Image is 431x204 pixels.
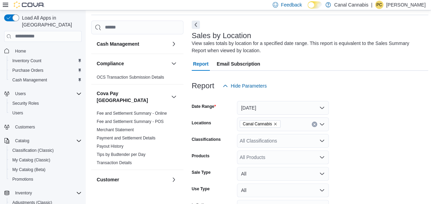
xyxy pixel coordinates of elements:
span: Payout History [97,144,123,149]
button: Customer [170,175,178,184]
button: Users [7,108,84,118]
h3: Report [192,82,214,90]
p: | [371,1,372,9]
span: Purchase Orders [12,68,44,73]
button: Users [12,90,28,98]
a: Merchant Statement [97,127,134,132]
a: Promotions [10,175,36,183]
button: Compliance [97,60,168,67]
button: Clear input [312,122,317,127]
label: Locations [192,120,211,126]
a: Classification (Classic) [10,146,57,155]
h3: Compliance [97,60,124,67]
span: My Catalog (Classic) [10,156,82,164]
a: Cash Management [10,76,50,84]
h3: Cash Management [97,41,139,47]
button: Customer [97,176,168,183]
span: Hide Parameters [231,82,267,89]
span: Classification (Classic) [12,148,54,153]
span: Home [12,47,82,55]
span: Customers [15,124,35,130]
h3: Customer [97,176,119,183]
button: All [237,183,329,197]
p: Canal Cannabis [334,1,369,9]
button: [DATE] [237,101,329,115]
span: Security Roles [10,99,82,107]
label: Sale Type [192,170,211,175]
button: Remove Canal Cannabis from selection in this group [273,122,277,126]
label: Classifications [192,137,221,142]
span: Cash Management [12,77,47,83]
img: Cova [14,1,45,8]
span: Load All Apps in [GEOGRAPHIC_DATA] [19,14,82,28]
span: Catalog [15,138,29,144]
div: Compliance [91,73,183,84]
a: My Catalog (Beta) [10,166,48,174]
button: Open list of options [319,122,325,127]
button: Users [1,89,84,99]
span: My Catalog (Beta) [12,167,46,172]
label: Date Range [192,104,216,109]
button: Cash Management [170,40,178,48]
span: Payment and Settlement Details [97,135,155,141]
h3: Sales by Location [192,32,251,40]
button: Cash Management [97,41,168,47]
span: Promotions [12,177,33,182]
h3: Cova Pay [GEOGRAPHIC_DATA] [97,90,168,104]
label: Use Type [192,186,209,192]
span: Customers [12,123,82,131]
input: Dark Mode [308,1,322,9]
span: Cash Management [10,76,82,84]
a: OCS Transaction Submission Details [97,75,164,80]
button: My Catalog (Beta) [7,165,84,174]
a: Transaction Details [97,160,132,165]
span: Report [193,57,208,71]
span: Users [10,109,82,117]
button: Hide Parameters [220,79,270,93]
a: Security Roles [10,99,41,107]
button: Inventory [12,189,35,197]
span: Security Roles [12,101,39,106]
span: PC [376,1,382,9]
span: Canal Cannabis [243,121,272,127]
button: Inventory [1,188,84,198]
a: Users [10,109,26,117]
span: Inventory Count [10,57,82,65]
span: Canal Cannabis [240,120,280,128]
a: Payment and Settlement Details [97,136,155,140]
a: Inventory Count [10,57,44,65]
button: Promotions [7,174,84,184]
button: Home [1,46,84,56]
button: Open list of options [319,138,325,144]
span: Users [15,91,26,97]
a: Tips by Budtender per Day [97,152,145,157]
a: Purchase Orders [10,66,46,75]
span: Promotions [10,175,82,183]
a: Home [12,47,29,55]
span: My Catalog (Classic) [12,157,50,163]
button: Security Roles [7,99,84,108]
p: [PERSON_NAME] [386,1,426,9]
button: Customers [1,122,84,132]
button: My Catalog (Classic) [7,155,84,165]
button: Purchase Orders [7,66,84,75]
button: Catalog [1,136,84,146]
button: Classification (Classic) [7,146,84,155]
span: Inventory [15,190,32,196]
a: Fee and Settlement Summary - POS [97,119,164,124]
span: Users [12,90,82,98]
span: OCS Transaction Submission Details [97,75,164,80]
label: Products [192,153,209,159]
span: Catalog [12,137,82,145]
span: Users [12,110,23,116]
div: View sales totals by location for a specified date range. This report is equivalent to the Sales ... [192,40,425,54]
a: Payout History [97,144,123,149]
button: Open list of options [319,155,325,160]
span: Feedback [281,1,302,8]
button: Cash Management [7,75,84,85]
